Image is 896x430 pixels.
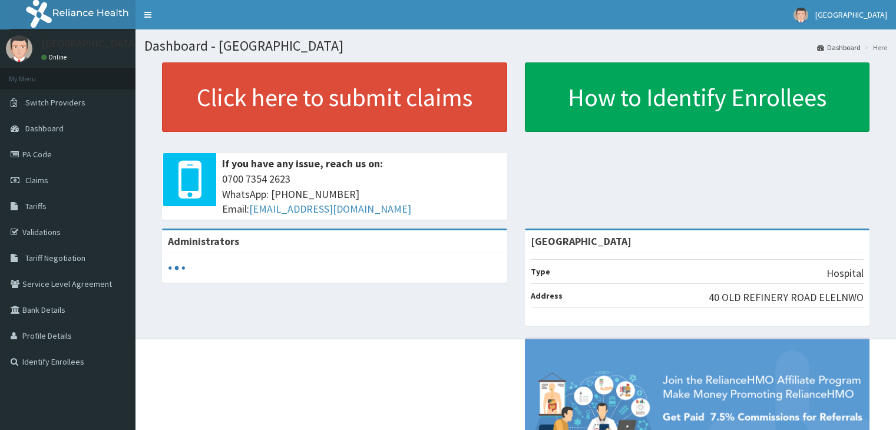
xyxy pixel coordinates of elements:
b: Administrators [168,234,239,248]
strong: [GEOGRAPHIC_DATA] [531,234,632,248]
img: User Image [793,8,808,22]
a: How to Identify Enrollees [525,62,870,132]
span: Switch Providers [25,97,85,108]
span: Tariff Negotiation [25,253,85,263]
span: Dashboard [25,123,64,134]
span: Tariffs [25,201,47,211]
li: Here [862,42,887,52]
h1: Dashboard - [GEOGRAPHIC_DATA] [144,38,887,54]
a: Dashboard [817,42,861,52]
img: User Image [6,35,32,62]
b: Type [531,266,550,277]
svg: audio-loading [168,259,186,277]
p: 40 OLD REFINERY ROAD ELELNWO [709,290,864,305]
a: [EMAIL_ADDRESS][DOMAIN_NAME] [249,202,411,216]
span: [GEOGRAPHIC_DATA] [815,9,887,20]
span: 0700 7354 2623 WhatsApp: [PHONE_NUMBER] Email: [222,171,501,217]
a: Click here to submit claims [162,62,507,132]
span: Claims [25,175,48,186]
a: Online [41,53,70,61]
b: If you have any issue, reach us on: [222,157,383,170]
b: Address [531,290,563,301]
p: [GEOGRAPHIC_DATA] [41,38,138,49]
p: Hospital [826,266,864,281]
